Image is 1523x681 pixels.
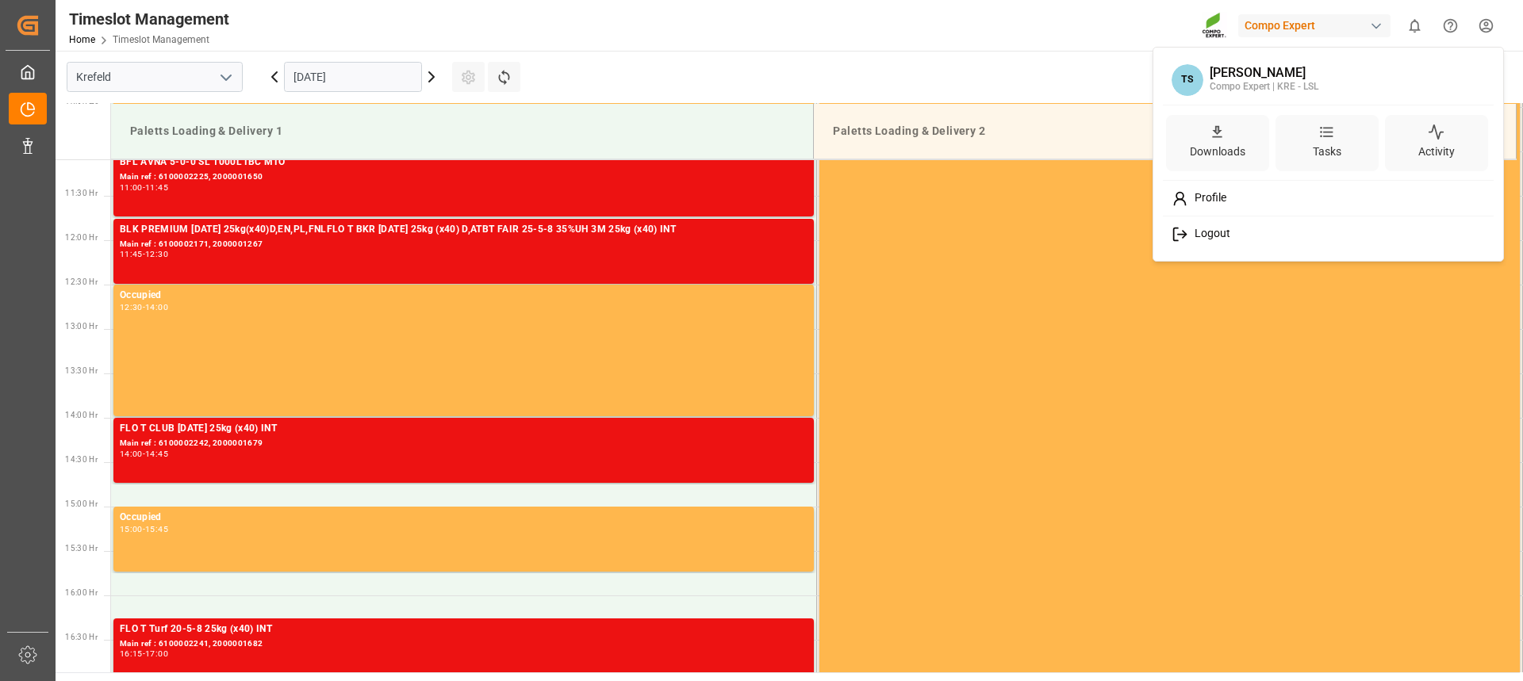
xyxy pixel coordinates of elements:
span: Profile [1188,191,1226,205]
div: Tasks [1310,140,1345,163]
div: Activity [1415,140,1458,163]
span: TS [1172,64,1203,96]
div: [PERSON_NAME] [1210,66,1318,80]
div: Compo Expert | KRE - LSL [1210,80,1318,94]
span: Logout [1188,227,1230,241]
div: Downloads [1187,140,1249,163]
